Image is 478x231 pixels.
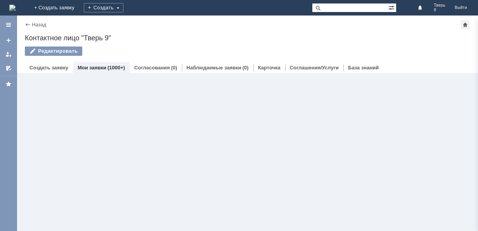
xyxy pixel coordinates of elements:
a: Назад [32,22,46,28]
a: Перейти на домашнюю страницу [9,5,16,11]
span: 9 [434,8,445,12]
a: Создать заявку [29,65,68,71]
a: Наблюдаемые заявки [187,65,241,71]
a: Соглашения/Услуги [290,65,339,71]
div: (0) [171,65,177,71]
a: Мои заявки [2,48,15,60]
div: Создать [84,3,123,12]
a: Карточка [258,65,281,71]
a: База знаний [348,65,379,71]
a: Создать заявку [2,34,15,47]
img: logo [9,5,16,11]
div: Контактное лицо "Тверь 9" [25,34,470,42]
a: Согласования [134,65,170,71]
div: Сделать домашней страницей [461,20,470,29]
a: Мои заявки [78,65,106,71]
span: Расширенный поиск [388,3,396,11]
a: Мои согласования [2,62,15,74]
div: (0) [242,65,249,71]
div: (1000+) [107,65,125,71]
span: Тверь [434,3,445,8]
